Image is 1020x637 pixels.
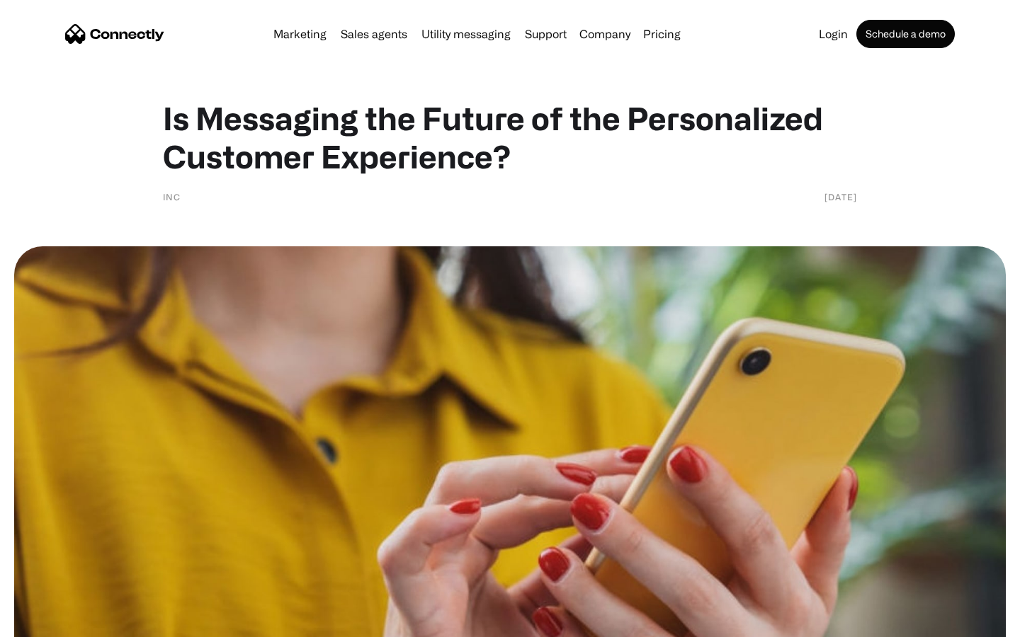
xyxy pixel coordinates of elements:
[335,28,413,40] a: Sales agents
[637,28,686,40] a: Pricing
[14,612,85,632] aside: Language selected: English
[824,190,857,204] div: [DATE]
[28,612,85,632] ul: Language list
[163,190,181,204] div: Inc
[579,24,630,44] div: Company
[813,28,854,40] a: Login
[519,28,572,40] a: Support
[163,99,857,176] h1: Is Messaging the Future of the Personalized Customer Experience?
[856,20,955,48] a: Schedule a demo
[416,28,516,40] a: Utility messaging
[268,28,332,40] a: Marketing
